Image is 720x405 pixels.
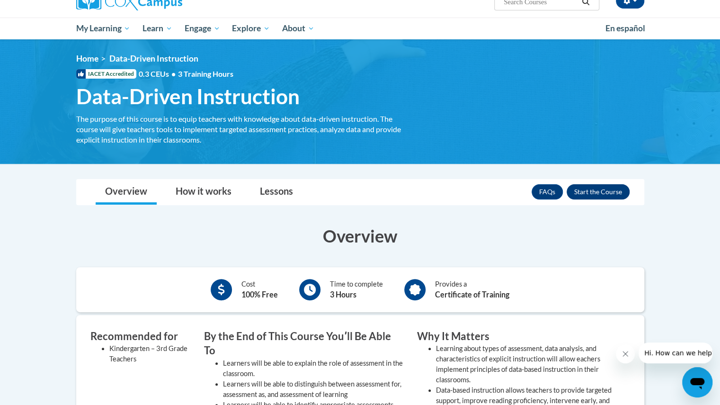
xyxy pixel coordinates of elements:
a: My Learning [70,18,137,39]
span: IACET Accredited [76,69,136,79]
span: About [282,23,314,34]
a: Engage [178,18,226,39]
a: Explore [226,18,276,39]
iframe: Close message [616,344,635,363]
div: Main menu [62,18,658,39]
h3: Why It Matters [417,329,616,344]
div: Time to complete [330,279,383,300]
b: 100% Free [241,290,278,299]
div: Cost [241,279,278,300]
span: 0.3 CEUs [139,69,233,79]
a: FAQs [532,184,563,199]
span: Data-Driven Instruction [76,84,300,109]
span: En español [605,23,645,33]
h3: Recommended for [90,329,190,344]
a: How it works [166,180,241,205]
b: Certificate of Training [435,290,509,299]
span: My Learning [76,23,130,34]
li: Learning about types of assessment, data analysis, and characteristics of explicit instruction wi... [436,343,616,385]
b: 3 Hours [330,290,356,299]
li: Learners will be able to explain the role of assessment in the classroom. [223,358,403,379]
span: Hi. How can we help? [6,7,77,14]
a: Overview [96,180,157,205]
button: Enroll [567,184,630,199]
a: Learn [136,18,178,39]
li: Kindergarten – 3rd Grade Teachers [109,343,190,364]
span: • [171,69,176,78]
h3: Overview [76,224,644,248]
a: En español [599,18,651,38]
a: Lessons [250,180,302,205]
span: Engage [185,23,220,34]
iframe: Message from company [639,342,712,363]
span: Learn [142,23,172,34]
span: Data-Driven Instruction [109,54,198,63]
div: Provides a [435,279,509,300]
span: Explore [232,23,270,34]
a: About [276,18,320,39]
a: Home [76,54,98,63]
li: Learners will be able to distinguish between assessment for, assessment as, and assessment of lea... [223,379,403,400]
div: The purpose of this course is to equip teachers with knowledge about data-driven instruction. The... [76,114,403,145]
span: 3 Training Hours [178,69,233,78]
h3: By the End of This Course Youʹll Be Able To [204,329,403,359]
iframe: Button to launch messaging window [682,367,712,397]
